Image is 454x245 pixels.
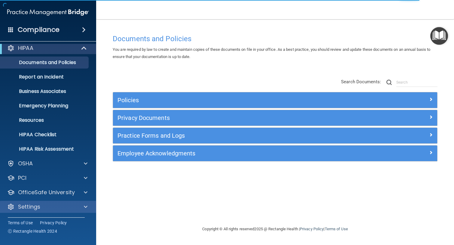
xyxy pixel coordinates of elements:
h4: Documents and Policies [113,35,437,43]
a: OSHA [7,160,87,167]
p: OfficeSafe University [18,189,75,196]
p: PCI [18,174,26,182]
a: Settings [7,203,87,210]
a: Terms of Use [8,220,33,226]
a: Privacy Documents [117,113,433,123]
img: ic-search.3b580494.png [386,80,392,85]
a: HIPAA [7,44,87,52]
p: Documents and Policies [4,60,86,66]
span: Ⓒ Rectangle Health 2024 [8,228,57,234]
a: OfficeSafe University [7,189,87,196]
a: Employee Acknowledgments [117,149,433,158]
h4: Compliance [18,26,59,34]
a: Policies [117,95,433,105]
h5: Privacy Documents [117,115,352,121]
p: HIPAA Risk Assessment [4,146,86,152]
p: HIPAA [18,44,33,52]
input: Search [396,78,437,87]
div: Copyright © All rights reserved 2025 @ Rectangle Health | | [166,219,385,239]
p: Report an Incident [4,74,86,80]
a: Privacy Policy [300,227,324,231]
p: Settings [18,203,40,210]
a: Practice Forms and Logs [117,131,433,140]
p: Business Associates [4,88,86,94]
h5: Practice Forms and Logs [117,132,352,139]
p: Resources [4,117,86,123]
button: Open Resource Center [430,27,448,45]
a: Terms of Use [325,227,348,231]
h5: Policies [117,97,352,103]
span: Search Documents: [341,79,381,84]
h5: Employee Acknowledgments [117,150,352,157]
p: OSHA [18,160,33,167]
span: You are required by law to create and maintain copies of these documents on file in your office. ... [113,47,430,59]
img: PMB logo [7,6,89,18]
a: Privacy Policy [40,220,67,226]
a: PCI [7,174,87,182]
p: HIPAA Checklist [4,132,86,138]
p: Emergency Planning [4,103,86,109]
